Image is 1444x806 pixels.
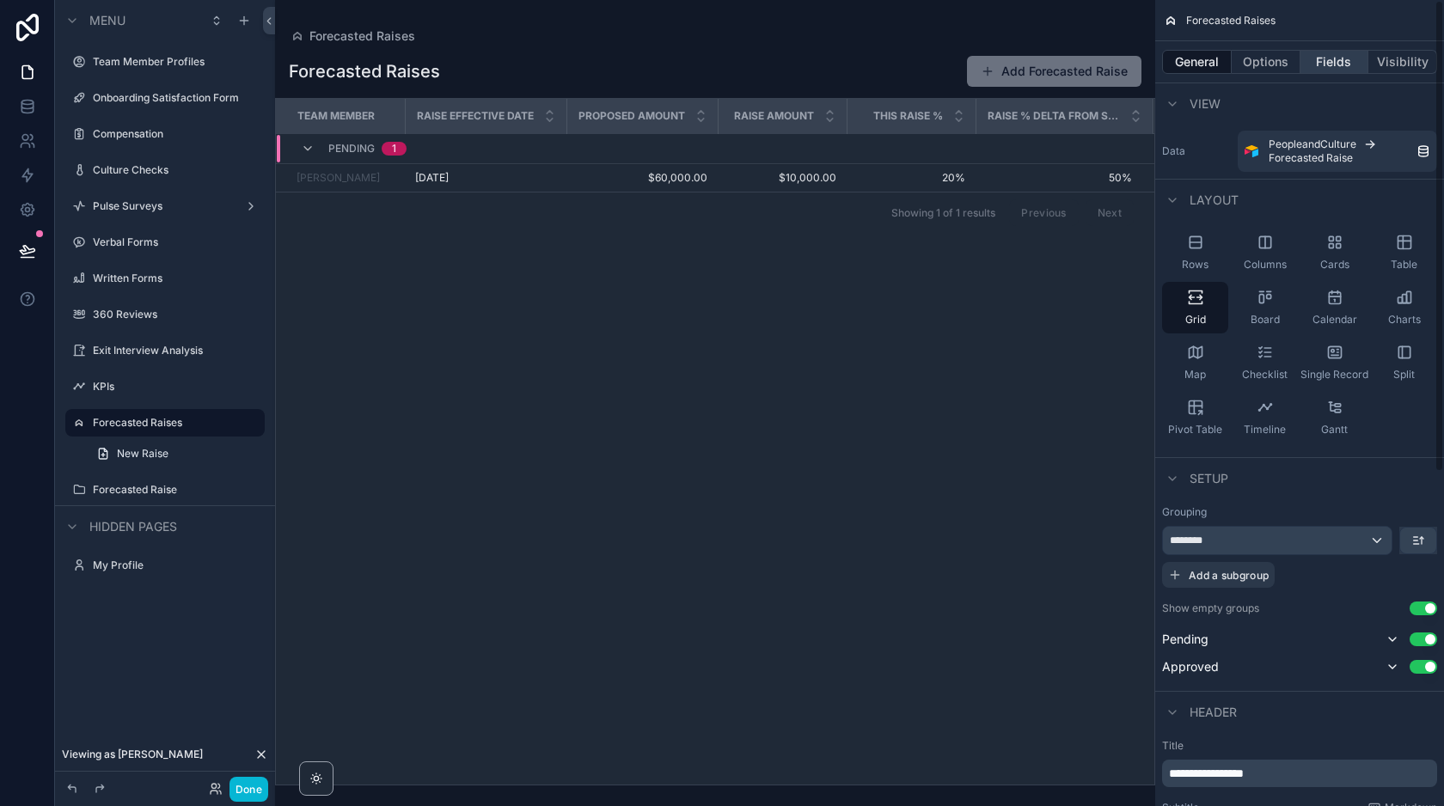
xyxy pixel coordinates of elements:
[1320,258,1349,272] span: Cards
[1301,337,1368,388] button: Single Record
[1162,50,1232,74] button: General
[1238,131,1437,172] a: PeopleandCultureForecasted Raise
[328,142,375,156] span: PENDING
[93,91,261,105] label: Onboarding Satisfaction Form
[1162,227,1228,278] button: Rows
[1162,562,1275,588] button: Add a subgroup
[1371,337,1437,388] button: Split
[1393,368,1415,382] span: Split
[1371,227,1437,278] button: Table
[1232,282,1298,333] button: Board
[1391,258,1417,272] span: Table
[93,559,261,572] label: My Profile
[392,142,396,156] div: 1
[93,483,261,497] label: Forecasted Raise
[1232,50,1300,74] button: Options
[873,109,943,123] span: This Raise %
[1301,392,1368,443] button: Gantt
[229,777,268,802] button: Done
[1162,282,1228,333] button: Grid
[1312,313,1357,327] span: Calendar
[1301,282,1368,333] button: Calendar
[1245,144,1258,158] img: Airtable Logo
[1185,313,1206,327] span: Grid
[297,109,375,123] span: Team Member
[988,109,1120,123] span: Raise % Delta from Starting Salary
[89,518,177,535] span: Hidden pages
[93,416,254,430] label: Forecasted Raises
[1300,368,1368,382] span: Single Record
[1300,50,1369,74] button: Fields
[1269,151,1353,165] span: Forecasted Raise
[117,447,168,461] span: New Raise
[1368,50,1437,74] button: Visibility
[93,199,237,213] label: Pulse Surveys
[93,344,261,357] label: Exit Interview Analysis
[93,308,261,321] label: 360 Reviews
[1162,739,1437,753] label: Title
[1232,337,1298,388] button: Checklist
[1242,368,1288,382] span: Checklist
[417,109,534,123] span: Raise Effective Date
[1162,144,1231,158] label: Data
[93,55,261,69] label: Team Member Profiles
[578,109,685,123] span: Proposed Amount
[93,127,261,141] label: Compensation
[1244,423,1286,437] span: Timeline
[1190,95,1221,113] span: View
[1186,14,1276,27] span: Forecasted Raises
[1388,313,1421,327] span: Charts
[93,272,261,285] label: Written Forms
[1190,704,1237,721] span: Header
[734,109,814,123] span: Raise Amount
[1162,658,1219,675] span: Approved
[93,235,261,249] label: Verbal Forms
[86,440,265,467] a: New Raise
[1244,258,1287,272] span: Columns
[1190,192,1239,209] span: Layout
[1162,337,1228,388] button: Map
[1162,760,1437,787] div: scrollable content
[1371,282,1437,333] button: Charts
[1162,631,1208,648] span: Pending
[1321,423,1348,437] span: Gantt
[1184,368,1206,382] span: Map
[1251,313,1280,327] span: Board
[1162,392,1228,443] button: Pivot Table
[93,380,261,394] label: KPIs
[891,206,995,220] span: Showing 1 of 1 results
[1301,227,1368,278] button: Cards
[62,748,203,761] span: Viewing as [PERSON_NAME]
[93,163,261,177] label: Culture Checks
[1190,470,1228,487] span: Setup
[1189,569,1269,582] span: Add a subgroup
[1168,423,1222,437] span: Pivot Table
[1232,392,1298,443] button: Timeline
[1182,258,1208,272] span: Rows
[1162,505,1207,519] label: Grouping
[1269,137,1356,151] span: PeopleandCulture
[1162,601,1259,615] label: Show empty groups
[89,12,125,29] span: Menu
[1232,227,1298,278] button: Columns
